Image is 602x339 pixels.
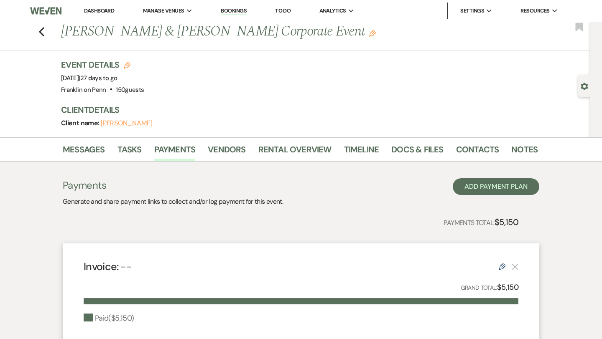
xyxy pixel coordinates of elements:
h3: Payments [63,178,283,192]
h3: Event Details [61,59,144,71]
img: Weven Logo [30,2,61,20]
span: Manage Venues [143,7,184,15]
button: [PERSON_NAME] [101,120,153,126]
h1: [PERSON_NAME] & [PERSON_NAME] Corporate Event [61,22,436,42]
span: [DATE] [61,74,117,82]
strong: $5,150 [497,282,518,292]
a: To Do [275,7,291,14]
span: Resources [520,7,549,15]
a: Notes [511,143,538,161]
a: Bookings [221,7,247,15]
h4: Invoice: [84,259,132,274]
span: Franklin on Penn [61,86,106,94]
a: Rental Overview [258,143,332,161]
a: Messages [63,143,105,161]
span: Analytics [319,7,346,15]
a: Contacts [456,143,499,161]
button: This payment plan cannot be deleted because it contains links that have been paid through Weven’s... [512,263,518,270]
button: Edit [369,29,376,37]
p: Payments Total: [444,215,518,229]
span: 27 days to go [80,74,117,82]
a: Docs & Files [391,143,443,161]
h3: Client Details [61,104,529,116]
span: | [79,74,117,82]
a: Tasks [117,143,142,161]
span: Settings [460,7,484,15]
button: Open lead details [581,82,588,90]
a: Timeline [344,143,379,161]
a: Vendors [208,143,245,161]
button: Add Payment Plan [453,178,539,195]
span: Client name: [61,119,101,127]
span: 150 guests [116,86,144,94]
span: -- [120,260,132,273]
strong: $5,150 [495,217,518,228]
a: Payments [154,143,196,161]
p: Generate and share payment links to collect and/or log payment for this event. [63,196,283,207]
a: Dashboard [84,7,114,14]
div: Paid ( $5,150 ) [84,313,134,324]
p: Grand Total: [461,281,519,293]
